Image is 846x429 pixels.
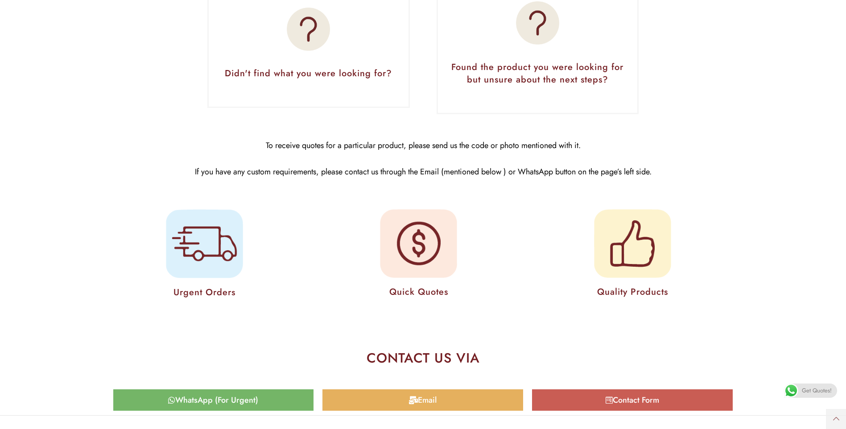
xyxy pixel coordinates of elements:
[103,285,306,300] figcaption: Urgent Orders
[113,389,314,411] a: WhatsApp (For Urgent)
[222,67,395,80] h3: Didn't find what you were looking for?
[175,396,258,404] span: WhatsApp (For Urgent)
[531,285,734,300] figcaption: Quality Products
[317,285,520,300] figcaption: Quick Quotes
[109,351,738,365] h2: CONTACT US VIA
[613,396,659,404] span: Contact Form
[418,396,437,404] span: Email
[109,165,738,179] p: If you have any custom requirements, please contact us through the Email (mentioned below ) or Wh...
[109,139,738,153] p: To receive quotes for a particular product, please send us the code or photo mentioned with it.
[532,389,733,411] a: Contact Form
[802,384,832,398] span: Get Quotes!
[451,61,624,86] h3: Found the product you were looking for but unsure about the next steps?
[322,389,523,411] a: Email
